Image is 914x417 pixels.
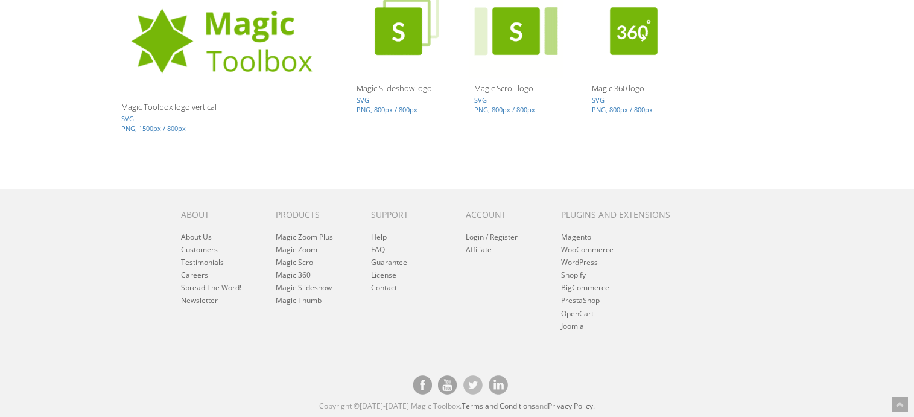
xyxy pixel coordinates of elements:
h6: Products [276,210,352,219]
a: SVG [121,114,134,123]
a: Customers [181,244,218,255]
h3: Magic 360 logo [592,84,676,92]
a: Guarantee [371,257,407,267]
h6: About [181,210,258,219]
a: PNG, 800px / 800px [474,105,535,114]
a: Magic Zoom Plus [276,232,333,242]
a: Testimonials [181,257,224,267]
a: Magic Scroll [276,257,317,267]
a: Terms and Conditions [462,401,535,411]
h3: Magic Slideshow logo [357,84,440,92]
a: WooCommerce [561,244,614,255]
a: Magic 360 [276,270,311,280]
h3: Magic Scroll logo [474,84,558,92]
a: Magic Toolbox on [DOMAIN_NAME] [489,375,508,395]
a: PrestaShop [561,295,600,305]
a: PNG, 800px / 800px [357,105,417,114]
a: SVG [357,95,369,104]
a: BigCommerce [561,282,609,293]
a: Help [371,232,387,242]
h6: Account [466,210,542,219]
a: WordPress [561,257,598,267]
a: Careers [181,270,208,280]
a: Magic Toolbox's Twitter account [463,375,483,395]
a: Contact [371,282,397,293]
a: Magic Zoom [276,244,317,255]
a: Affiliate [466,244,492,255]
a: SVG [474,95,487,104]
a: Login / Register [466,232,518,242]
a: Newsletter [181,295,218,305]
a: Magic Toolbox on [DOMAIN_NAME] [438,375,457,395]
a: Magic Slideshow [276,282,332,293]
a: PNG, 800px / 800px [592,105,653,114]
a: PNG, 1500px / 800px [121,124,186,133]
a: Magic Thumb [276,295,322,305]
h6: Plugins and extensions [561,210,685,219]
a: Magento [561,232,591,242]
h3: Magic Toolbox logo vertical [121,103,323,111]
a: Privacy Policy [548,401,593,411]
a: About Us [181,232,212,242]
a: Spread The Word! [181,282,241,293]
a: Joomla [561,321,584,331]
a: OpenCart [561,308,594,319]
a: FAQ [371,244,385,255]
a: Magic Toolbox on Facebook [413,375,432,395]
a: Shopify [561,270,586,280]
a: SVG [592,95,605,104]
a: License [371,270,396,280]
h6: Support [371,210,448,219]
